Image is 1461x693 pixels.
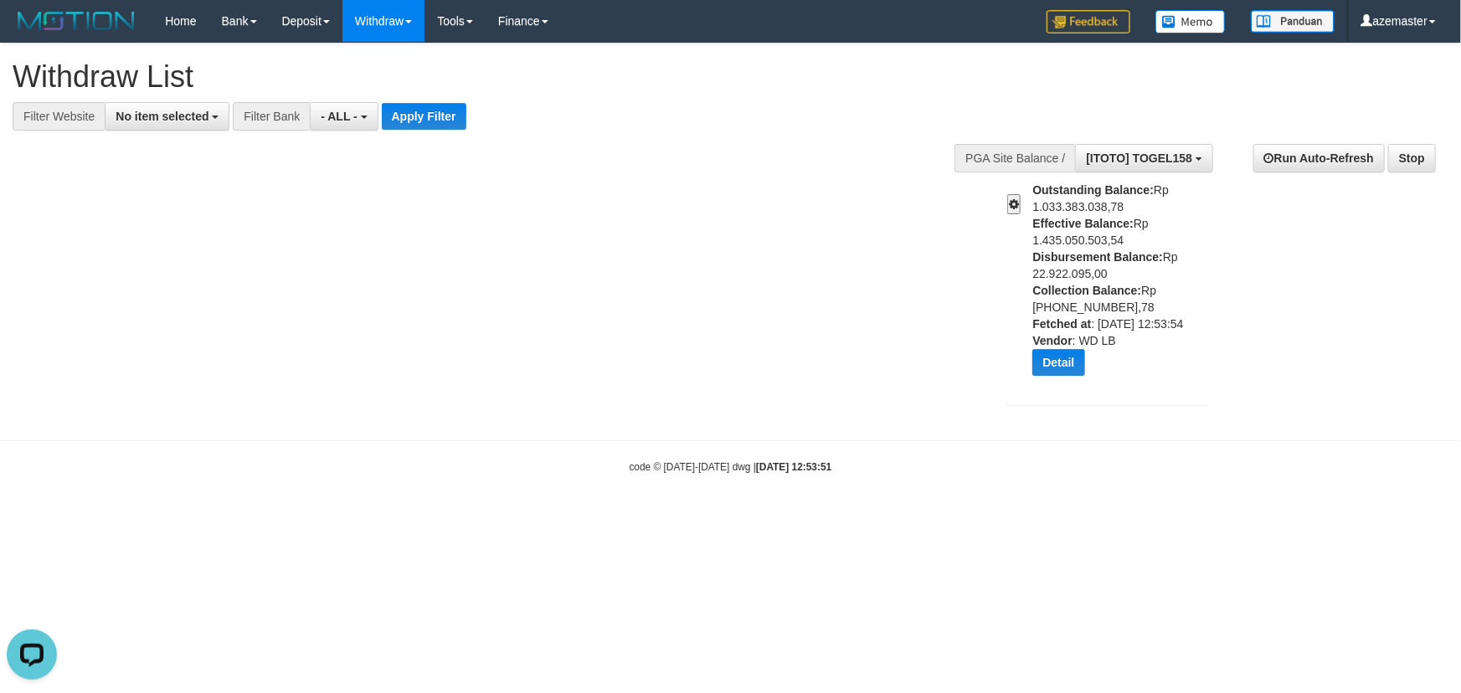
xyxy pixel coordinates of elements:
b: Disbursement Balance: [1032,250,1163,264]
span: No item selected [116,110,208,123]
button: Apply Filter [382,103,466,130]
button: Detail [1032,349,1084,376]
a: Run Auto-Refresh [1253,144,1385,172]
h1: Withdraw List [13,60,957,94]
img: Feedback.jpg [1047,10,1130,33]
div: Filter Website [13,102,105,131]
b: Vendor [1032,334,1072,347]
div: Filter Bank [233,102,310,131]
small: code © [DATE]-[DATE] dwg | [630,461,832,473]
a: Stop [1388,144,1436,172]
strong: [DATE] 12:53:51 [756,461,831,473]
img: MOTION_logo.png [13,8,140,33]
img: panduan.png [1251,10,1335,33]
button: [ITOTO] TOGEL158 [1075,144,1213,172]
span: - ALL - [321,110,358,123]
b: Fetched at [1032,317,1091,331]
button: No item selected [105,102,229,131]
span: [ITOTO] TOGEL158 [1086,151,1192,165]
div: Rp 1.033.383.038,78 Rp 1.435.050.503,54 Rp 22.922.095,00 Rp [PHONE_NUMBER],78 : [DATE] 12:53:54 :... [1032,182,1222,388]
button: - ALL - [310,102,378,131]
b: Collection Balance: [1032,284,1141,297]
b: Outstanding Balance: [1032,183,1154,197]
button: Open LiveChat chat widget [7,7,57,57]
img: Button%20Memo.svg [1155,10,1226,33]
div: PGA Site Balance / [954,144,1075,172]
b: Effective Balance: [1032,217,1134,230]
